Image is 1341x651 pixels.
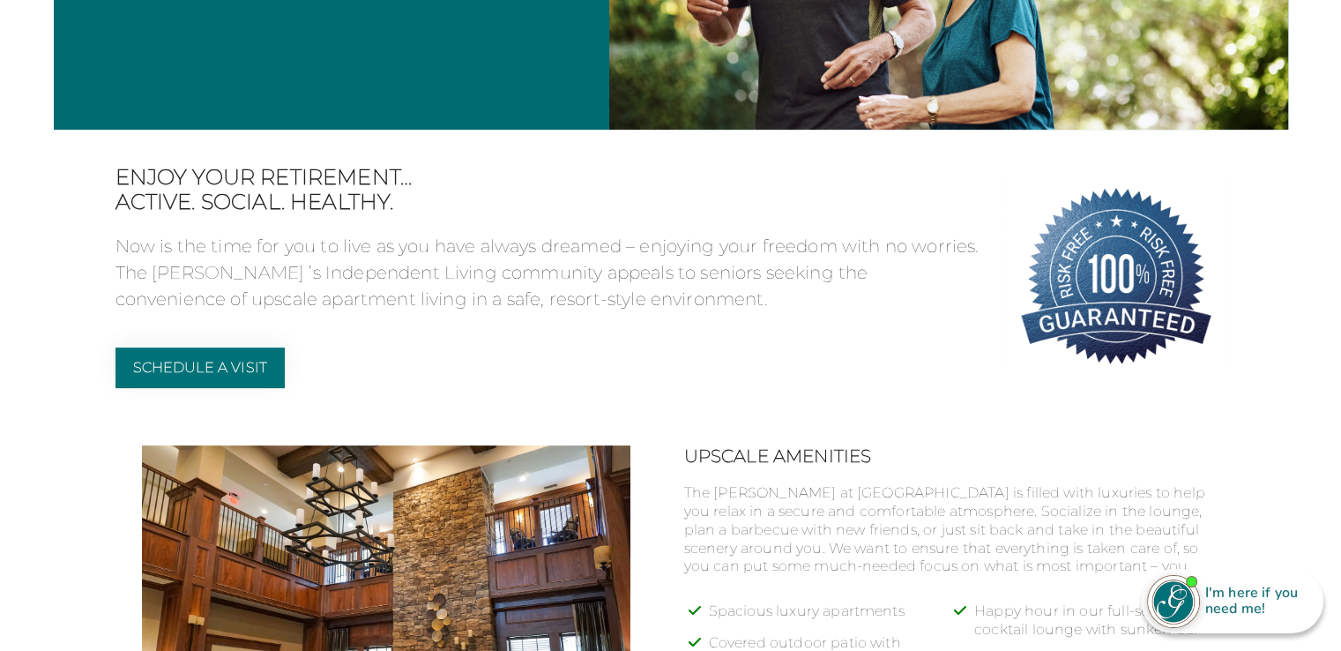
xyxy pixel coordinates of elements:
[684,445,1226,467] h2: Upscale Amenities
[709,602,961,634] li: Spacious luxury apartments
[115,233,980,312] p: Now is the time for you to live as you have always dreamed – enjoying your freedom with no worrie...
[115,190,980,215] span: Active. Social. Healthy.
[1200,582,1311,620] div: I'm here if you need me!
[115,348,286,388] a: Schedule a Visit
[1006,165,1226,385] img: 100% Risk-Free. Guaranteed.
[684,484,1226,576] p: The [PERSON_NAME] at [GEOGRAPHIC_DATA] is filled with luxuries to help you relax in a secure and ...
[115,165,980,191] span: Enjoy your retirement…
[1148,576,1199,627] img: avatar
